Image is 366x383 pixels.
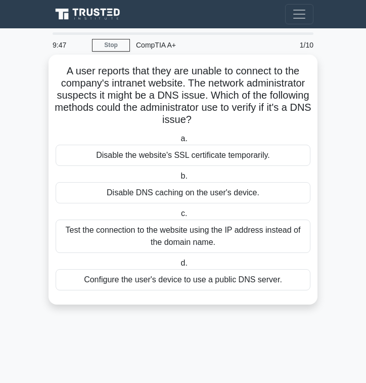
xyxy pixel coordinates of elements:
[47,35,92,55] div: 9:47
[181,172,188,180] span: b.
[181,209,187,218] span: c.
[92,39,130,52] a: Stop
[56,182,310,203] div: Disable DNS caching on the user's device.
[56,269,310,290] div: Configure the user's device to use a public DNS server.
[181,259,188,267] span: d.
[274,35,319,55] div: 1/10
[130,35,274,55] div: CompTIA A+
[56,145,310,166] div: Disable the website's SSL certificate temporarily.
[285,4,313,24] button: Toggle navigation
[181,134,188,143] span: a.
[55,65,311,126] h5: A user reports that they are unable to connect to the company's intranet website. The network adm...
[56,220,310,253] div: Test the connection to the website using the IP address instead of the domain name.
